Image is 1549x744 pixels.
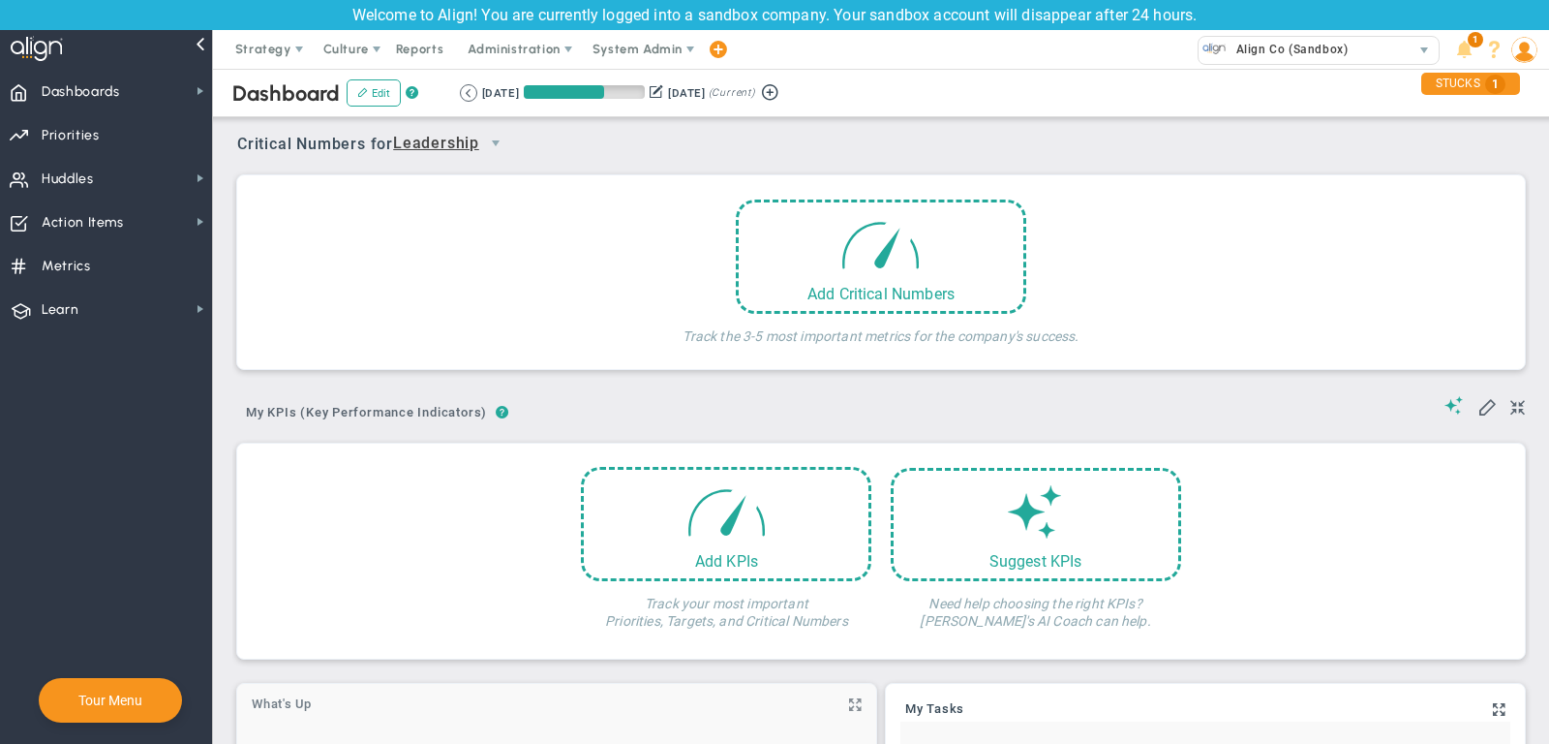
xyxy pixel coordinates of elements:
span: select [1411,37,1439,64]
span: Edit My KPIs [1477,396,1497,416]
span: Administration [468,42,560,56]
button: My KPIs (Key Performance Indicators) [237,397,496,431]
img: 193898.Person.photo [1511,37,1537,63]
span: Leadership [393,132,479,156]
span: Huddles [42,159,94,200]
span: select [479,127,512,160]
span: Priorities [42,115,100,156]
h4: Need help choosing the right KPIs? [PERSON_NAME]'s AI Coach can help. [891,581,1181,630]
div: Add Critical Numbers [739,285,1023,303]
span: Dashboard [232,80,340,107]
h4: Track your most important Priorities, Targets, and Critical Numbers [581,581,871,630]
div: Add KPIs [584,552,868,571]
span: Suggestions (AI Feature) [1444,396,1464,415]
span: Strategy [235,42,291,56]
div: [DATE] [482,84,519,102]
span: Reports [386,30,454,69]
div: STUCKS [1421,73,1520,95]
span: 1 [1485,75,1505,94]
span: Culture [323,42,369,56]
span: Critical Numbers for [237,127,517,163]
span: 1 [1468,32,1483,47]
span: (Current) [709,84,755,102]
div: [DATE] [668,84,705,102]
span: My KPIs (Key Performance Indicators) [237,397,496,428]
div: Period Progress: 66% Day 60 of 90 with 30 remaining. [524,85,645,99]
div: Suggest KPIs [894,552,1178,571]
a: My Tasks [905,702,964,718]
li: Announcements [1449,30,1479,69]
span: Learn [42,290,78,330]
h4: Track the 3-5 most important metrics for the company's success. [683,314,1078,345]
span: Metrics [42,246,91,287]
span: System Admin [592,42,683,56]
img: 33613.Company.photo [1202,37,1227,61]
span: My Tasks [905,702,964,716]
button: Go to previous period [460,84,477,102]
li: Help & Frequently Asked Questions (FAQ) [1479,30,1509,69]
span: Dashboards [42,72,120,112]
button: Edit [347,79,401,107]
span: Action Items [42,202,124,243]
button: Tour Menu [73,692,148,709]
span: Align Co (Sandbox) [1227,37,1348,62]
